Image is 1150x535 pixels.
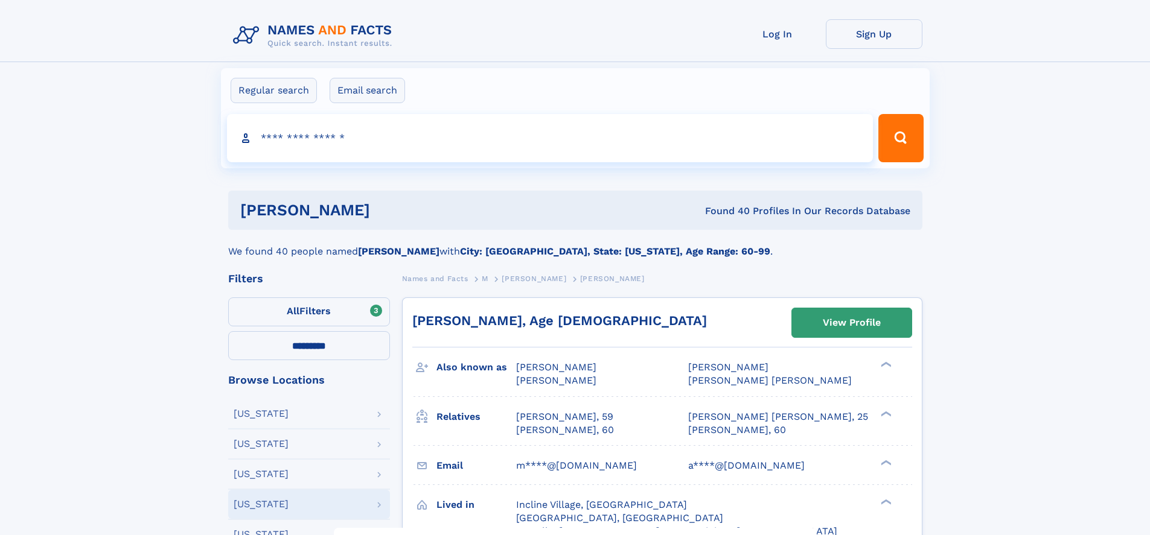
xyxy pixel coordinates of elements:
[228,375,390,385] div: Browse Locations
[436,357,516,378] h3: Also known as
[688,375,852,386] span: [PERSON_NAME] [PERSON_NAME]
[234,409,289,419] div: [US_STATE]
[228,273,390,284] div: Filters
[516,410,613,423] a: [PERSON_NAME], 59
[358,245,439,257] b: [PERSON_NAME]
[402,271,468,286] a: Names and Facts
[234,499,289,509] div: [US_STATE]
[878,458,892,466] div: ❯
[688,423,786,437] a: [PERSON_NAME], 60
[792,308,912,337] a: View Profile
[516,361,596,373] span: [PERSON_NAME]
[240,203,538,218] h1: [PERSON_NAME]
[287,305,299,317] span: All
[580,274,645,283] span: [PERSON_NAME]
[227,114,874,162] input: search input
[516,375,596,386] span: [PERSON_NAME]
[330,78,405,103] label: Email search
[482,271,488,286] a: M
[516,512,723,524] span: [GEOGRAPHIC_DATA], [GEOGRAPHIC_DATA]
[826,19,922,49] a: Sign Up
[878,410,892,417] div: ❯
[436,455,516,476] h3: Email
[516,499,687,510] span: Incline Village, [GEOGRAPHIC_DATA]
[688,361,768,373] span: [PERSON_NAME]
[823,309,881,337] div: View Profile
[460,245,770,257] b: City: [GEOGRAPHIC_DATA], State: [US_STATE], Age Range: 60-99
[231,78,317,103] label: Regular search
[729,19,826,49] a: Log In
[878,114,923,162] button: Search Button
[234,439,289,449] div: [US_STATE]
[234,469,289,479] div: [US_STATE]
[878,498,892,505] div: ❯
[878,361,892,369] div: ❯
[502,271,566,286] a: [PERSON_NAME]
[228,297,390,326] label: Filters
[516,423,614,437] a: [PERSON_NAME], 60
[228,230,922,259] div: We found 40 people named with .
[228,19,402,52] img: Logo Names and Facts
[688,410,868,423] a: [PERSON_NAME] [PERSON_NAME], 25
[537,204,910,218] div: Found 40 Profiles In Our Records Database
[436,495,516,515] h3: Lived in
[436,407,516,427] h3: Relatives
[412,313,707,328] a: [PERSON_NAME], Age [DEMOGRAPHIC_DATA]
[482,274,488,283] span: M
[502,274,566,283] span: [PERSON_NAME]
